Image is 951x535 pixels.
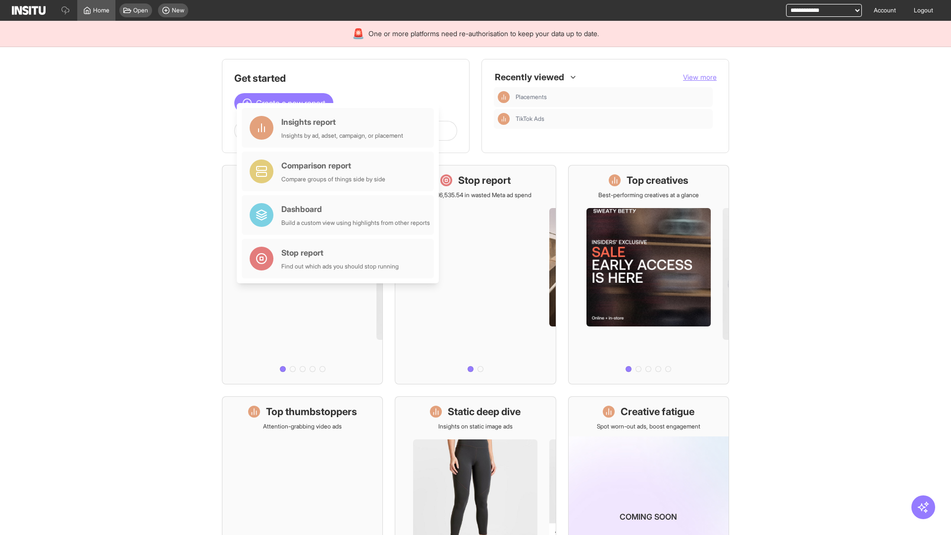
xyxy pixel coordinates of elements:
[234,71,457,85] h1: Get started
[498,91,510,103] div: Insights
[133,6,148,14] span: Open
[352,27,365,41] div: 🚨
[498,113,510,125] div: Insights
[683,72,717,82] button: View more
[281,219,430,227] div: Build a custom view using highlights from other reports
[281,203,430,215] div: Dashboard
[234,93,333,113] button: Create a new report
[281,247,399,259] div: Stop report
[281,116,403,128] div: Insights report
[448,405,521,419] h1: Static deep dive
[93,6,109,14] span: Home
[369,29,599,39] span: One or more platforms need re-authorisation to keep your data up to date.
[420,191,531,199] p: Save £16,535.54 in wasted Meta ad spend
[438,423,513,430] p: Insights on static image ads
[281,132,403,140] div: Insights by ad, adset, campaign, or placement
[172,6,184,14] span: New
[281,160,385,171] div: Comparison report
[266,405,357,419] h1: Top thumbstoppers
[263,423,342,430] p: Attention-grabbing video ads
[516,115,709,123] span: TikTok Ads
[627,173,688,187] h1: Top creatives
[256,97,325,109] span: Create a new report
[598,191,699,199] p: Best-performing creatives at a glance
[12,6,46,15] img: Logo
[281,175,385,183] div: Compare groups of things side by side
[568,165,729,384] a: Top creativesBest-performing creatives at a glance
[683,73,717,81] span: View more
[516,115,544,123] span: TikTok Ads
[516,93,547,101] span: Placements
[395,165,556,384] a: Stop reportSave £16,535.54 in wasted Meta ad spend
[516,93,709,101] span: Placements
[281,263,399,270] div: Find out which ads you should stop running
[222,165,383,384] a: What's live nowSee all active ads instantly
[458,173,511,187] h1: Stop report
